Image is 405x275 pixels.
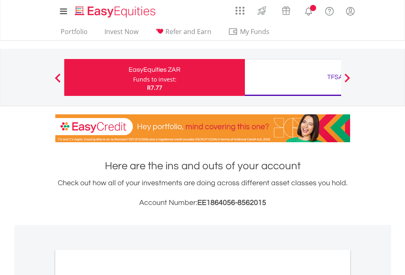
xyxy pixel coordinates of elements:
img: EasyCredit Promotion Banner [55,114,350,142]
img: EasyEquities_Logo.png [73,5,159,18]
a: Portfolio [57,27,91,40]
a: FAQ's and Support [319,2,340,18]
div: Check out how all of your investments are doing across different asset classes you hold. [55,177,350,209]
a: Refer and Earn [152,27,215,40]
a: Home page [72,2,159,18]
button: Next [339,77,355,86]
div: EasyEquities ZAR [69,64,240,75]
span: My Funds [228,26,282,37]
img: grid-menu-icon.svg [235,6,244,15]
span: Refer and Earn [165,27,211,36]
img: thrive-v2.svg [255,4,269,17]
a: My Profile [340,2,361,20]
h3: Account Number: [55,197,350,209]
button: Previous [50,77,66,86]
img: vouchers-v2.svg [279,4,293,17]
a: AppsGrid [230,2,250,15]
a: Vouchers [274,2,298,17]
span: EE1864056-8562015 [197,199,266,207]
div: Funds to invest: [133,75,176,84]
a: Invest Now [101,27,142,40]
span: R7.77 [147,84,162,91]
h1: Here are the ins and outs of your account [55,159,350,173]
a: Notifications [298,2,319,18]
